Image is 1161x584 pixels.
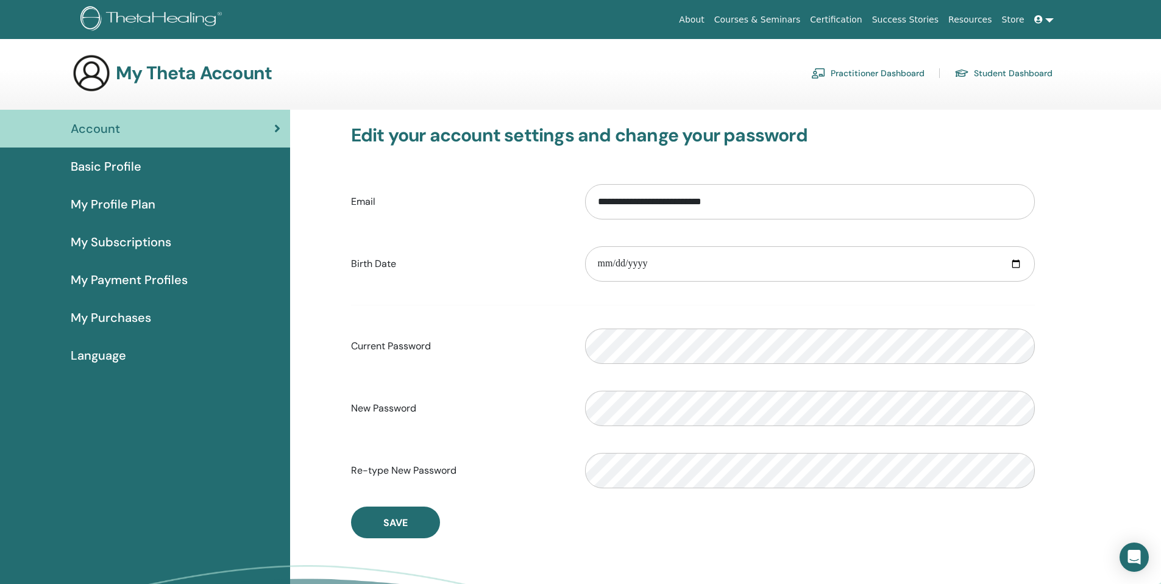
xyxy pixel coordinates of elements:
[954,63,1053,83] a: Student Dashboard
[71,308,151,327] span: My Purchases
[342,397,576,420] label: New Password
[72,54,111,93] img: generic-user-icon.jpg
[342,335,576,358] label: Current Password
[811,68,826,79] img: chalkboard-teacher.svg
[71,346,126,365] span: Language
[116,62,272,84] h3: My Theta Account
[351,507,440,538] button: Save
[383,516,408,529] span: Save
[943,9,997,31] a: Resources
[1120,543,1149,572] div: Open Intercom Messenger
[342,459,576,482] label: Re-type New Password
[674,9,709,31] a: About
[709,9,806,31] a: Courses & Seminars
[71,157,141,176] span: Basic Profile
[954,68,969,79] img: graduation-cap.svg
[342,190,576,213] label: Email
[342,252,576,276] label: Birth Date
[71,233,171,251] span: My Subscriptions
[811,63,925,83] a: Practitioner Dashboard
[867,9,943,31] a: Success Stories
[805,9,867,31] a: Certification
[351,124,1035,146] h3: Edit your account settings and change your password
[71,271,188,289] span: My Payment Profiles
[71,195,155,213] span: My Profile Plan
[71,119,120,138] span: Account
[80,6,226,34] img: logo.png
[997,9,1029,31] a: Store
